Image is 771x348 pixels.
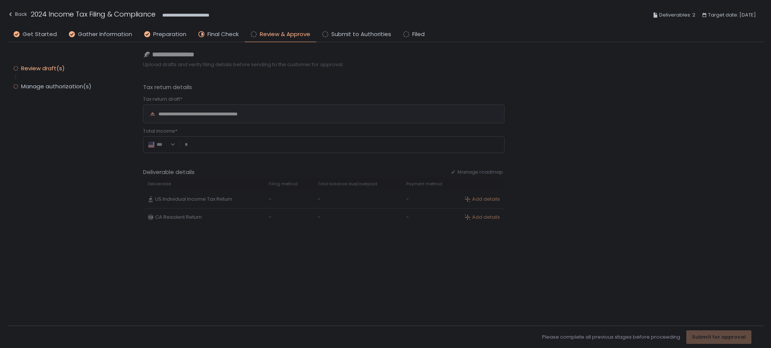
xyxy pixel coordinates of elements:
[331,30,391,39] span: Submit to Authorities
[21,83,91,90] div: Manage authorization(s)
[207,30,239,39] span: Final Check
[542,334,680,340] span: Please complete all previous stages before proceeding
[31,9,155,19] h1: 2024 Income Tax Filing & Compliance
[23,30,57,39] span: Get Started
[260,30,310,39] span: Review & Approve
[659,11,695,20] span: Deliverables: 2
[8,9,27,21] button: Back
[153,30,186,39] span: Preparation
[412,30,425,39] span: Filed
[78,30,132,39] span: Gather Information
[21,65,65,72] div: Review draft(s)
[8,10,27,19] div: Back
[708,11,756,20] span: Target date: [DATE]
